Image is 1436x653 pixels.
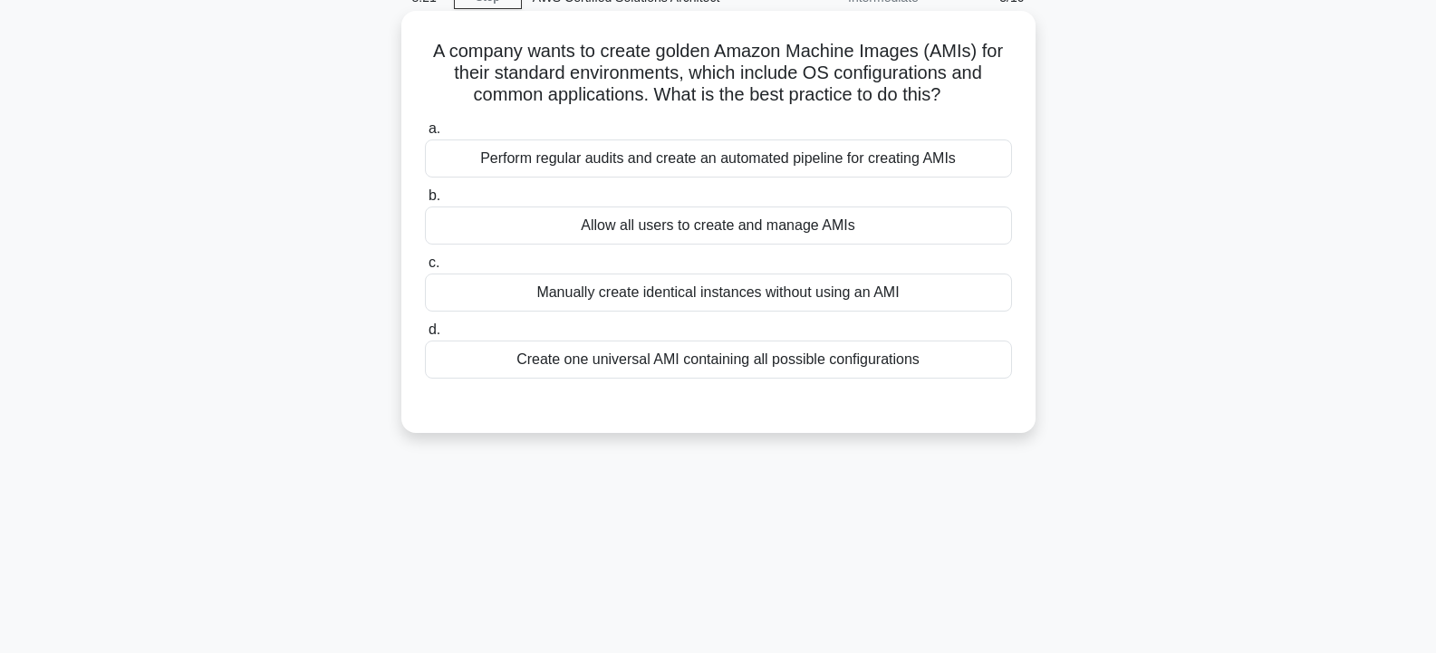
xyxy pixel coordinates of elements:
[429,187,440,203] span: b.
[423,40,1014,107] h5: A company wants to create golden Amazon Machine Images (AMIs) for their standard environments, wh...
[425,341,1012,379] div: Create one universal AMI containing all possible configurations
[425,274,1012,312] div: Manually create identical instances without using an AMI
[425,139,1012,178] div: Perform regular audits and create an automated pipeline for creating AMIs
[429,120,440,136] span: a.
[429,322,440,337] span: d.
[425,206,1012,245] div: Allow all users to create and manage AMIs
[429,254,439,270] span: c.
